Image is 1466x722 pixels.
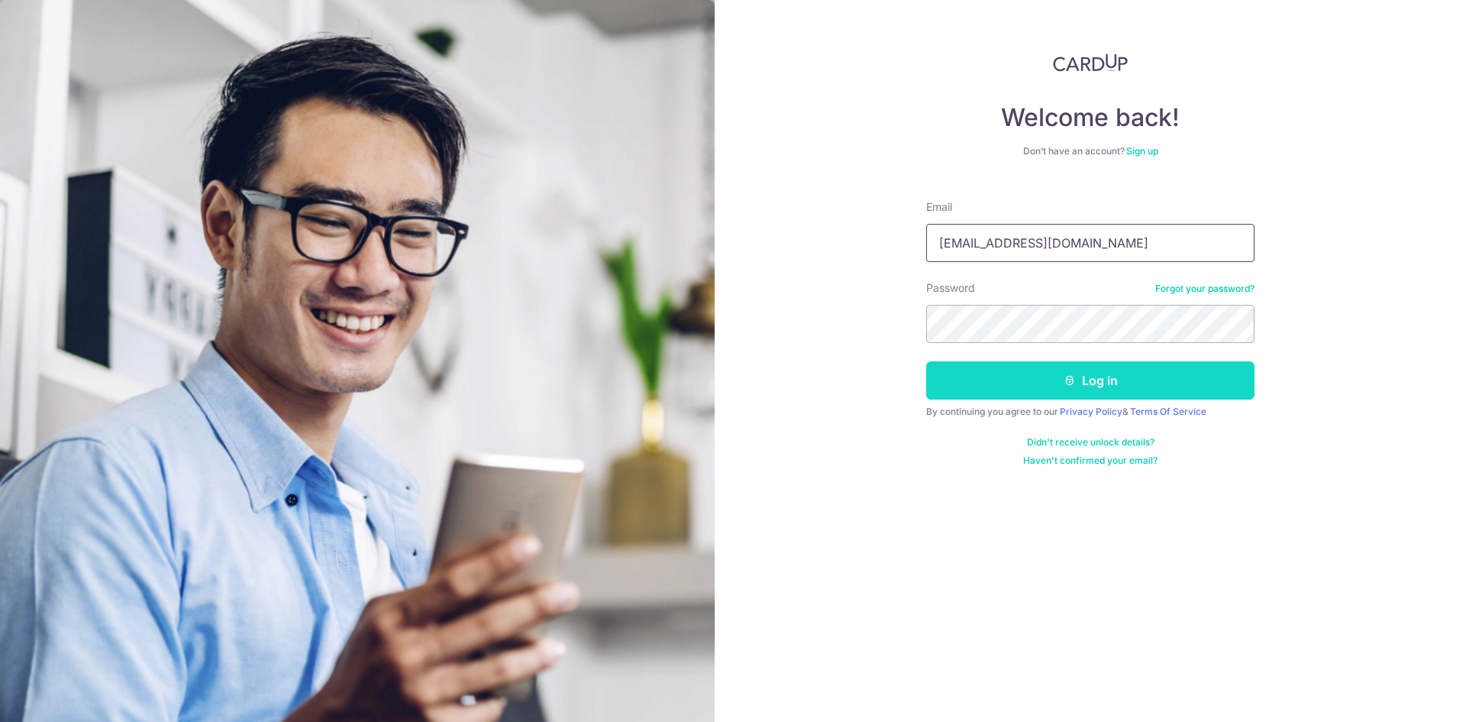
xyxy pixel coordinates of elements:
label: Password [926,280,975,296]
label: Email [926,199,952,215]
img: CardUp Logo [1053,53,1128,72]
a: Sign up [1126,145,1158,157]
button: Log in [926,361,1254,400]
a: Forgot your password? [1155,283,1254,295]
a: Terms Of Service [1130,406,1206,417]
input: Enter your Email [926,224,1254,262]
a: Didn't receive unlock details? [1027,436,1154,448]
h4: Welcome back! [926,102,1254,133]
div: By continuing you agree to our & [926,406,1254,418]
a: Privacy Policy [1060,406,1122,417]
div: Don’t have an account? [926,145,1254,157]
a: Haven't confirmed your email? [1023,455,1158,467]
